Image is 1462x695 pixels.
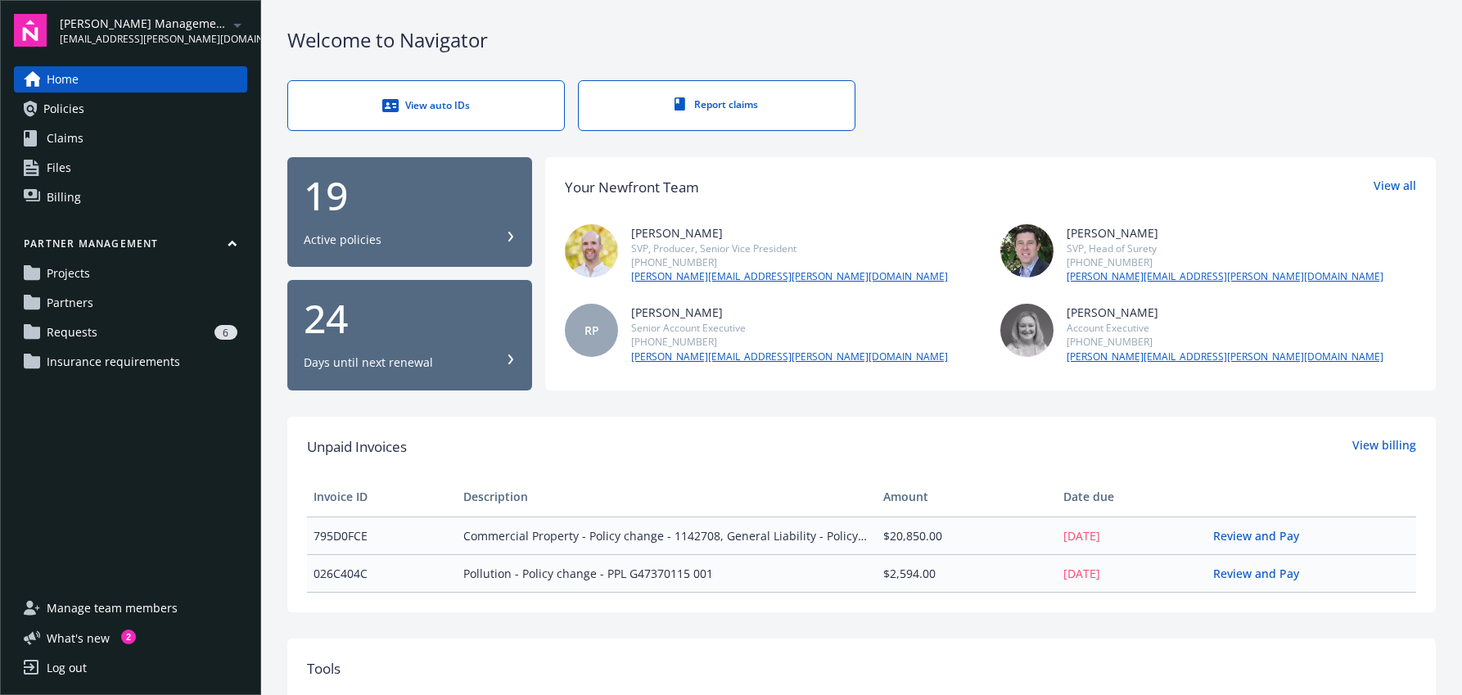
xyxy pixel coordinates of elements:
[304,299,516,338] div: 24
[47,595,178,621] span: Manage team members
[631,241,948,255] div: SVP, Producer, Senior Vice President
[14,349,247,375] a: Insurance requirements
[877,477,1057,517] th: Amount
[60,32,228,47] span: [EMAIL_ADDRESS][PERSON_NAME][DOMAIN_NAME]
[47,349,180,375] span: Insurance requirements
[1057,477,1207,517] th: Date due
[631,269,948,284] a: [PERSON_NAME][EMAIL_ADDRESS][PERSON_NAME][DOMAIN_NAME]
[47,290,93,316] span: Partners
[1067,304,1383,321] div: [PERSON_NAME]
[14,125,247,151] a: Claims
[14,595,247,621] a: Manage team members
[287,280,532,390] button: 24Days until next renewal
[1213,566,1312,581] a: Review and Pay
[14,260,247,287] a: Projects
[47,655,87,681] div: Log out
[47,319,97,345] span: Requests
[631,350,948,364] a: [PERSON_NAME][EMAIL_ADDRESS][PERSON_NAME][DOMAIN_NAME]
[14,96,247,122] a: Policies
[14,319,247,345] a: Requests6
[1067,335,1383,349] div: [PHONE_NUMBER]
[60,15,228,32] span: [PERSON_NAME] Management Company
[14,237,247,257] button: Partner management
[287,80,565,131] a: View auto IDs
[1067,350,1383,364] a: [PERSON_NAME][EMAIL_ADDRESS][PERSON_NAME][DOMAIN_NAME]
[47,630,110,647] span: What ' s new
[14,66,247,93] a: Home
[631,304,948,321] div: [PERSON_NAME]
[565,224,618,278] img: photo
[631,321,948,335] div: Senior Account Executive
[14,155,247,181] a: Files
[47,260,90,287] span: Projects
[877,554,1057,592] td: $2,594.00
[463,527,870,544] span: Commercial Property - Policy change - 1142708, General Liability - Policy change - 57 UEN BA5MC1,...
[1067,255,1383,269] div: [PHONE_NUMBER]
[611,97,822,111] div: Report claims
[14,290,247,316] a: Partners
[60,14,247,47] button: [PERSON_NAME] Management Company[EMAIL_ADDRESS][PERSON_NAME][DOMAIN_NAME]arrowDropDown
[321,97,531,114] div: View auto IDs
[1000,224,1054,278] img: photo
[631,335,948,349] div: [PHONE_NUMBER]
[457,477,877,517] th: Description
[463,565,870,582] span: Pollution - Policy change - PPL G47370115 001
[14,630,136,647] button: What's new2
[1213,528,1312,544] a: Review and Pay
[1067,269,1383,284] a: [PERSON_NAME][EMAIL_ADDRESS][PERSON_NAME][DOMAIN_NAME]
[578,80,855,131] a: Report claims
[307,477,457,517] th: Invoice ID
[14,14,47,47] img: navigator-logo.svg
[584,322,599,339] span: RP
[1057,517,1207,554] td: [DATE]
[1352,436,1416,458] a: View billing
[631,224,948,241] div: [PERSON_NAME]
[47,184,81,210] span: Billing
[287,157,532,268] button: 19Active policies
[47,155,71,181] span: Files
[565,177,699,198] div: Your Newfront Team
[47,66,79,93] span: Home
[304,176,516,215] div: 19
[14,184,247,210] a: Billing
[121,630,136,644] div: 2
[307,517,457,554] td: 795D0FCE
[1374,177,1416,198] a: View all
[1067,241,1383,255] div: SVP, Head of Surety
[1057,554,1207,592] td: [DATE]
[214,325,237,340] div: 6
[228,15,247,34] a: arrowDropDown
[47,125,83,151] span: Claims
[1067,321,1383,335] div: Account Executive
[287,26,1436,54] div: Welcome to Navigator
[307,554,457,592] td: 026C404C
[307,658,1416,679] div: Tools
[43,96,84,122] span: Policies
[631,255,948,269] div: [PHONE_NUMBER]
[304,354,433,371] div: Days until next renewal
[307,436,407,458] span: Unpaid Invoices
[877,517,1057,554] td: $20,850.00
[1067,224,1383,241] div: [PERSON_NAME]
[304,232,381,248] div: Active policies
[1000,304,1054,357] img: photo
